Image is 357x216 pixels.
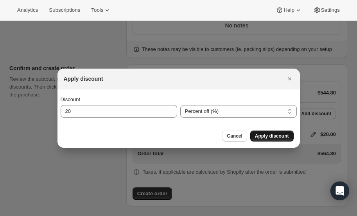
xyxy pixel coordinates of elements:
[255,133,289,139] span: Apply discount
[227,133,242,139] span: Cancel
[222,131,247,142] button: Cancel
[250,131,294,142] button: Apply discount
[283,7,294,13] span: Help
[64,75,103,83] h2: Apply discount
[284,73,295,84] button: Close
[13,5,43,16] button: Analytics
[61,96,81,102] span: Discount
[44,5,85,16] button: Subscriptions
[321,7,340,13] span: Settings
[91,7,103,13] span: Tools
[86,5,116,16] button: Tools
[17,7,38,13] span: Analytics
[49,7,80,13] span: Subscriptions
[330,182,349,200] div: Open Intercom Messenger
[271,5,307,16] button: Help
[309,5,344,16] button: Settings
